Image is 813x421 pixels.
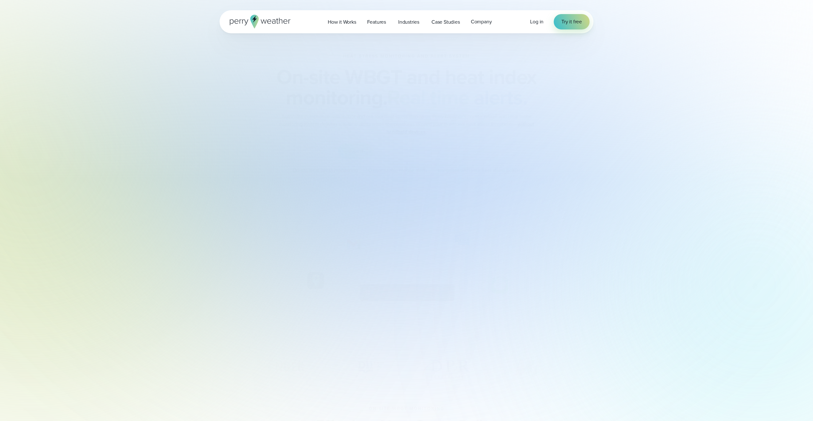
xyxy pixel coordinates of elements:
a: Case Studies [426,15,465,28]
span: Features [367,18,386,26]
a: Try it free [554,14,590,29]
span: How it Works [328,18,356,26]
span: Log in [530,18,543,25]
span: Industries [398,18,419,26]
a: Log in [530,18,543,26]
span: Case Studies [431,18,460,26]
span: Company [471,18,492,26]
a: How it Works [322,15,362,28]
span: Try it free [561,18,582,26]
